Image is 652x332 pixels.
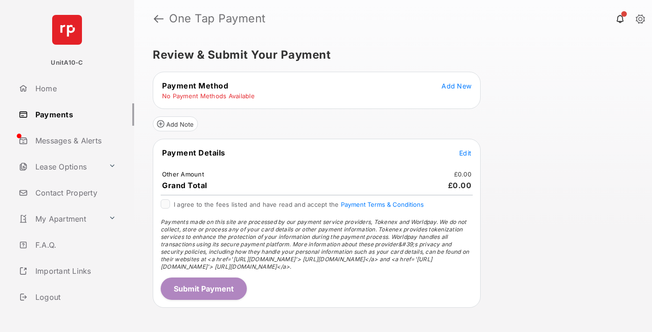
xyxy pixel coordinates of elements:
[52,15,82,45] img: svg+xml;base64,PHN2ZyB4bWxucz0iaHR0cDovL3d3dy53My5vcmcvMjAwMC9zdmciIHdpZHRoPSI2NCIgaGVpZ2h0PSI2NC...
[162,148,225,157] span: Payment Details
[161,278,247,300] button: Submit Payment
[15,103,134,126] a: Payments
[15,234,134,256] a: F.A.Q.
[15,129,134,152] a: Messages & Alerts
[459,148,471,157] button: Edit
[162,181,207,190] span: Grand Total
[15,208,105,230] a: My Apartment
[162,170,204,178] td: Other Amount
[441,82,471,90] span: Add New
[454,170,472,178] td: £0.00
[15,260,120,282] a: Important Links
[441,81,471,90] button: Add New
[459,149,471,157] span: Edit
[15,156,105,178] a: Lease Options
[15,182,134,204] a: Contact Property
[162,81,228,90] span: Payment Method
[341,201,424,208] button: I agree to the fees listed and have read and accept the
[15,77,134,100] a: Home
[161,218,469,270] span: Payments made on this site are processed by our payment service providers, Tokenex and Worldpay. ...
[51,58,83,68] p: UnitA10-C
[153,116,198,131] button: Add Note
[162,92,255,100] td: No Payment Methods Available
[153,49,626,61] h5: Review & Submit Your Payment
[15,286,134,308] a: Logout
[448,181,472,190] span: £0.00
[174,201,424,208] span: I agree to the fees listed and have read and accept the
[169,13,266,24] strong: One Tap Payment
